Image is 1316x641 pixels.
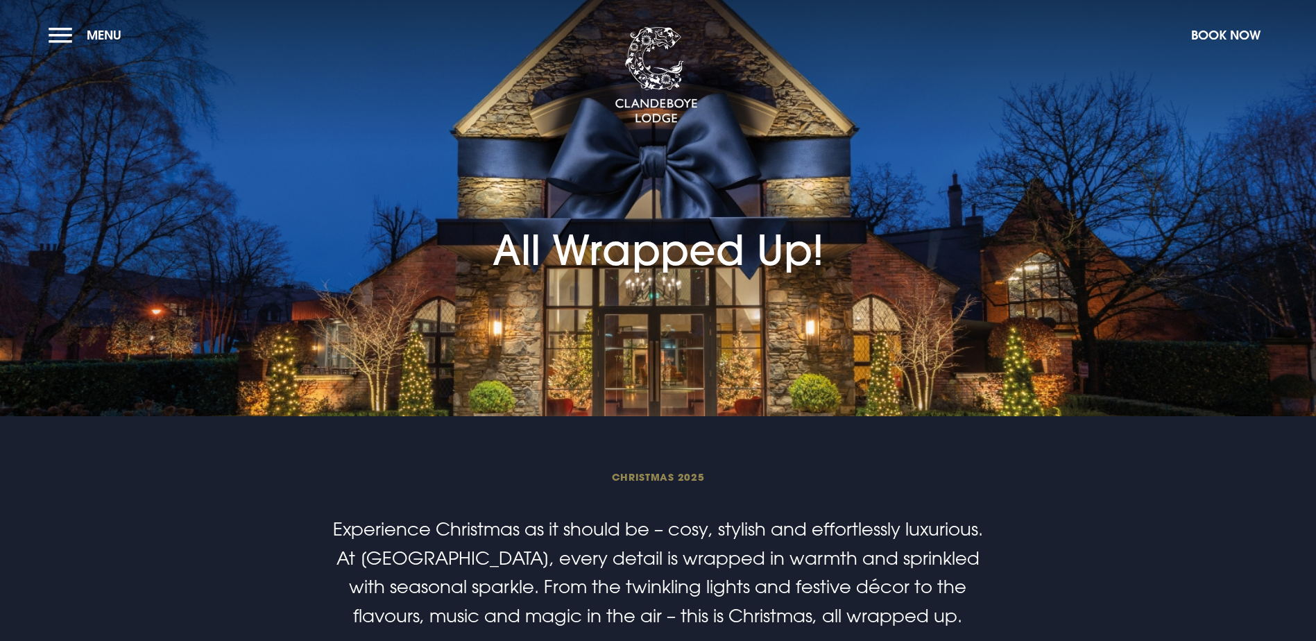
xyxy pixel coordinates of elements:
[87,27,121,43] span: Menu
[327,515,988,630] p: Experience Christmas as it should be – cosy, stylish and effortlessly luxurious. At [GEOGRAPHIC_D...
[49,20,128,50] button: Menu
[493,148,824,275] h1: All Wrapped Up!
[1184,20,1267,50] button: Book Now
[327,470,988,484] span: Christmas 2025
[615,27,698,124] img: Clandeboye Lodge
